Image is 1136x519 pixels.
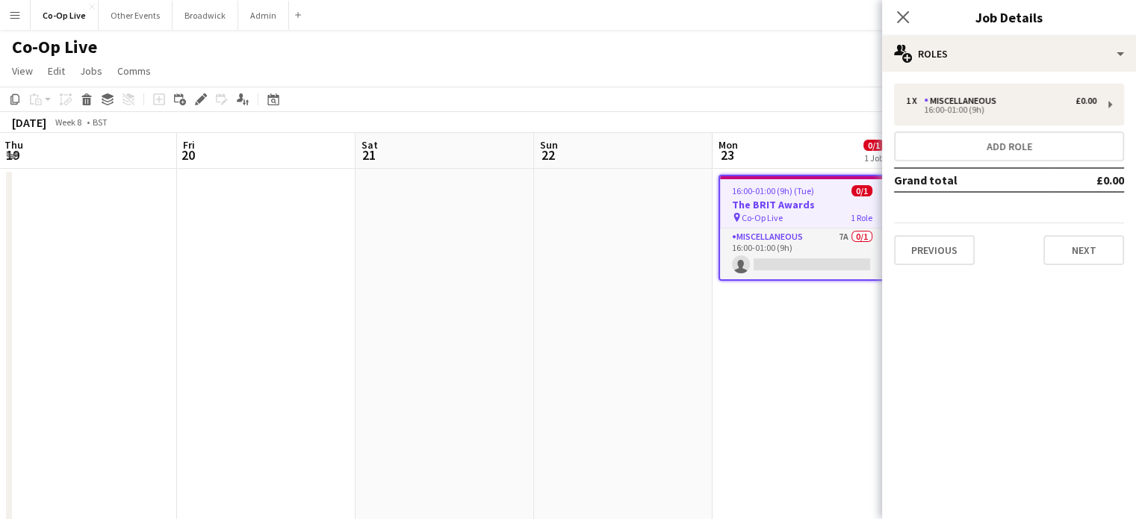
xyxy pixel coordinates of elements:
button: Co-Op Live [31,1,99,30]
span: 16:00-01:00 (9h) (Tue) [732,185,814,196]
a: Jobs [74,61,108,81]
span: 20 [181,146,195,164]
span: Thu [4,138,23,152]
a: View [6,61,39,81]
span: Sat [361,138,378,152]
span: 0/1 [863,140,884,151]
a: Edit [42,61,71,81]
div: 16:00-01:00 (9h) [906,106,1096,114]
div: 1 x [906,96,924,106]
span: 0/1 [851,185,872,196]
div: Miscellaneous [924,96,1002,106]
button: Admin [238,1,289,30]
button: Broadwick [173,1,238,30]
button: Next [1043,235,1124,265]
span: Mon [718,138,738,152]
div: Roles [882,36,1136,72]
button: Add role [894,131,1124,161]
button: Other Events [99,1,173,30]
span: 19 [2,146,23,164]
span: 21 [359,146,378,164]
h3: The BRIT Awards [720,198,884,211]
span: View [12,64,33,78]
div: [DATE] [12,115,46,130]
span: Comms [117,64,151,78]
span: 22 [538,146,558,164]
td: £0.00 [1053,168,1124,192]
span: Edit [48,64,65,78]
span: Fri [183,138,195,152]
span: 23 [716,146,738,164]
div: £0.00 [1076,96,1096,106]
h1: Co-Op Live [12,36,97,58]
td: Grand total [894,168,1053,192]
span: 1 Role [851,212,872,223]
span: Co-Op Live [742,212,783,223]
app-card-role: Miscellaneous7A0/116:00-01:00 (9h) [720,229,884,279]
h3: Job Details [882,7,1136,27]
span: Jobs [80,64,102,78]
span: Sun [540,138,558,152]
span: Week 8 [49,116,87,128]
div: BST [93,116,108,128]
a: Comms [111,61,157,81]
app-job-card: 16:00-01:00 (9h) (Tue)0/1The BRIT Awards Co-Op Live1 RoleMiscellaneous7A0/116:00-01:00 (9h) [718,175,886,281]
div: 1 Job [864,152,884,164]
button: Previous [894,235,975,265]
